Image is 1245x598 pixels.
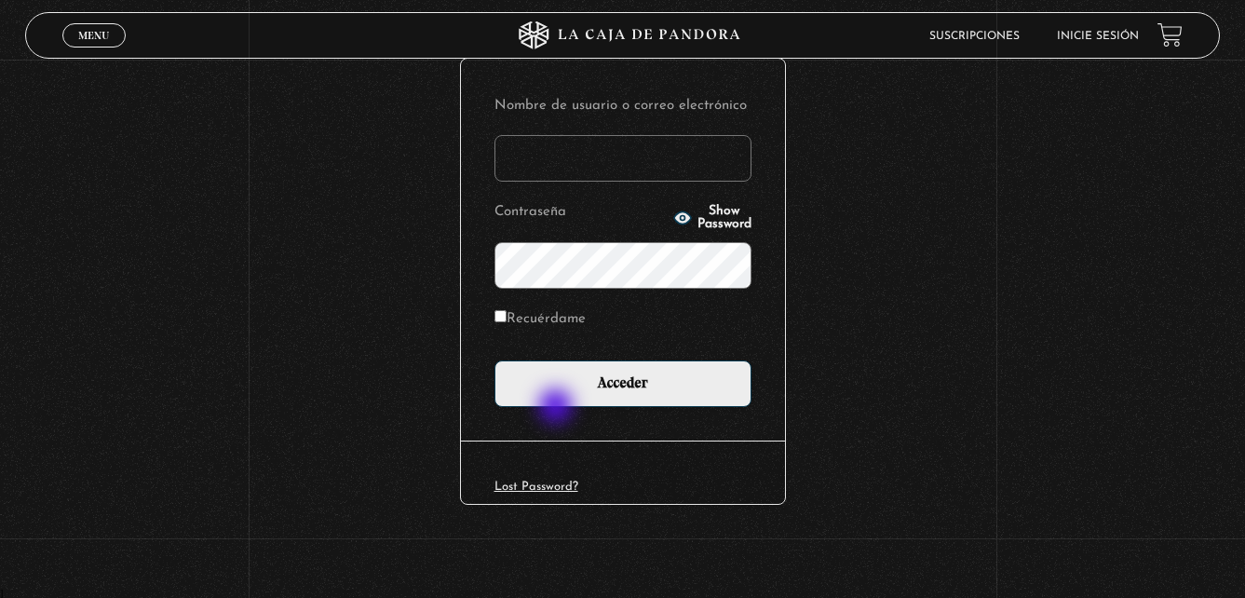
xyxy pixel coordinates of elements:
input: Acceder [494,360,751,407]
a: Lost Password? [494,481,578,493]
label: Contraseña [494,198,668,227]
label: Nombre de usuario o correo electrónico [494,92,751,121]
span: Show Password [697,205,751,231]
a: View your shopping cart [1157,22,1183,48]
span: Cerrar [73,46,116,59]
a: Inicie sesión [1057,31,1139,42]
span: Menu [78,30,109,41]
a: Suscripciones [929,31,1020,42]
label: Recuérdame [494,306,586,334]
input: Recuérdame [494,310,507,322]
button: Show Password [673,205,751,231]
